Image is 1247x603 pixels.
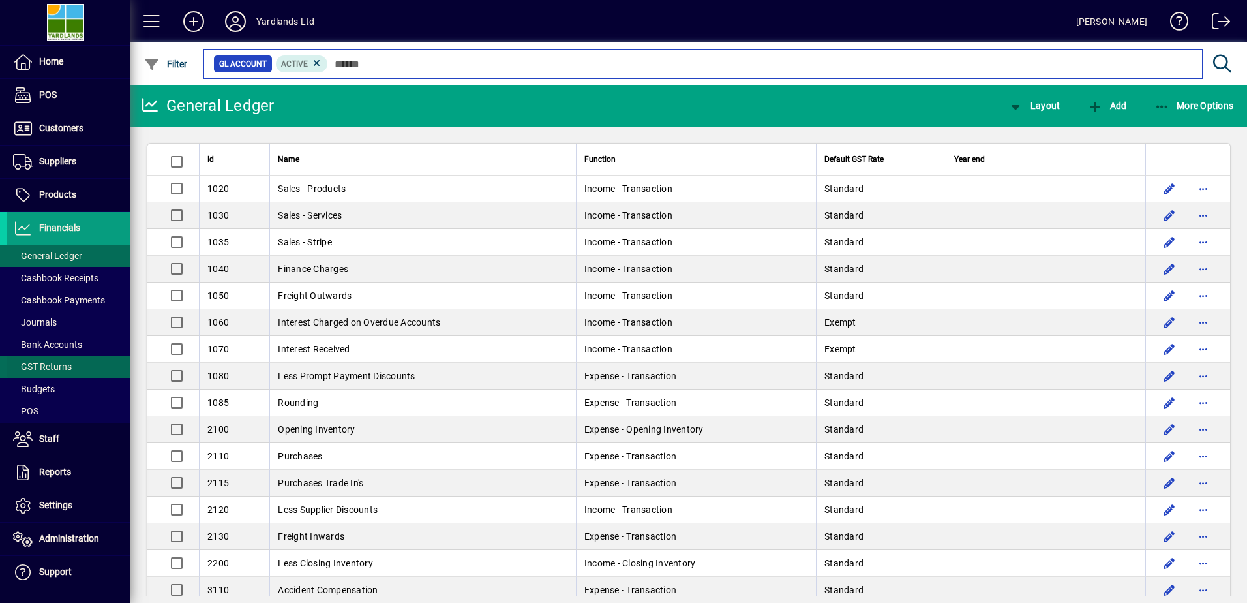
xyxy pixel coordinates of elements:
[278,504,378,515] span: Less Supplier Discounts
[278,397,318,408] span: Rounding
[39,156,76,166] span: Suppliers
[584,210,672,221] span: Income - Transaction
[1193,285,1214,306] button: More options
[584,344,672,354] span: Income - Transaction
[7,267,130,289] a: Cashbook Receipts
[278,371,415,381] span: Less Prompt Payment Discounts
[13,339,82,350] span: Bank Accounts
[1159,365,1180,386] button: Edit
[1193,472,1214,493] button: More options
[278,152,299,166] span: Name
[278,317,440,328] span: Interest Charged on Overdue Accounts
[39,56,63,67] span: Home
[1193,258,1214,279] button: More options
[207,290,229,301] span: 1050
[1193,392,1214,413] button: More options
[824,152,884,166] span: Default GST Rate
[207,183,229,194] span: 1020
[207,585,229,595] span: 3110
[824,183,864,194] span: Standard
[584,264,672,274] span: Income - Transaction
[140,95,275,116] div: General Ledger
[1084,94,1130,117] button: Add
[39,123,83,133] span: Customers
[7,46,130,78] a: Home
[278,264,348,274] span: Finance Charges
[39,433,59,444] span: Staff
[1159,419,1180,440] button: Edit
[207,531,229,542] span: 2130
[207,152,262,166] div: Id
[13,317,57,328] span: Journals
[278,237,332,247] span: Sales - Stripe
[1159,232,1180,253] button: Edit
[207,371,229,381] span: 1080
[584,152,616,166] span: Function
[584,531,676,542] span: Expense - Transaction
[824,397,864,408] span: Standard
[1193,580,1214,600] button: More options
[278,451,322,461] span: Purchases
[1193,205,1214,226] button: More options
[824,290,864,301] span: Standard
[1193,553,1214,574] button: More options
[39,89,57,100] span: POS
[1159,553,1180,574] button: Edit
[13,384,55,394] span: Budgets
[13,362,72,372] span: GST Returns
[173,10,215,33] button: Add
[278,210,342,221] span: Sales - Services
[39,467,71,477] span: Reports
[1202,3,1231,45] a: Logout
[824,558,864,568] span: Standard
[584,183,672,194] span: Income - Transaction
[1193,312,1214,333] button: More options
[13,273,98,283] span: Cashbook Receipts
[584,451,676,461] span: Expense - Transaction
[584,504,672,515] span: Income - Transaction
[39,533,99,544] span: Administration
[207,504,229,515] span: 2120
[256,11,314,32] div: Yardlands Ltd
[219,57,267,70] span: GL Account
[1076,11,1147,32] div: [PERSON_NAME]
[13,295,105,305] span: Cashbook Payments
[7,311,130,333] a: Journals
[13,251,82,261] span: General Ledger
[584,317,672,328] span: Income - Transaction
[278,558,373,568] span: Less Closing Inventory
[7,423,130,456] a: Staff
[278,290,352,301] span: Freight Outwards
[584,424,704,435] span: Expense - Opening Inventory
[7,179,130,211] a: Products
[1160,3,1189,45] a: Knowledge Base
[1193,446,1214,467] button: More options
[207,152,214,166] span: Id
[141,52,191,76] button: Filter
[1159,392,1180,413] button: Edit
[39,189,76,200] span: Products
[1008,100,1060,111] span: Layout
[7,333,130,356] a: Bank Accounts
[1159,526,1180,547] button: Edit
[824,585,864,595] span: Standard
[7,523,130,555] a: Administration
[207,317,229,328] span: 1060
[584,478,676,488] span: Expense - Transaction
[207,210,229,221] span: 1030
[1159,312,1180,333] button: Edit
[278,344,350,354] span: Interest Received
[7,356,130,378] a: GST Returns
[1193,499,1214,520] button: More options
[7,489,130,522] a: Settings
[7,378,130,400] a: Budgets
[1159,472,1180,493] button: Edit
[278,424,355,435] span: Opening Inventory
[278,585,378,595] span: Accident Compensation
[1193,526,1214,547] button: More options
[7,400,130,422] a: POS
[1159,178,1180,199] button: Edit
[7,112,130,145] a: Customers
[1159,446,1180,467] button: Edit
[1159,205,1180,226] button: Edit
